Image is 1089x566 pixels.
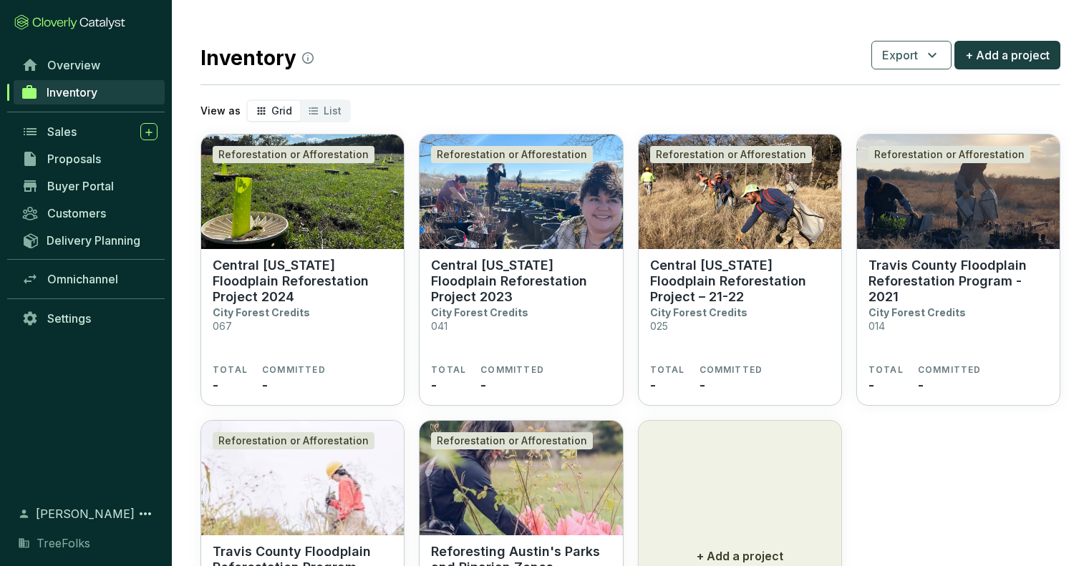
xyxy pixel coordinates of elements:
[871,41,952,69] button: Export
[419,134,623,406] a: Central Texas Floodplain Reforestation Project 2023Reforestation or AfforestationCentral [US_STAT...
[868,146,1030,163] div: Reforestation or Afforestation
[47,125,77,139] span: Sales
[868,320,885,332] p: 014
[868,364,904,376] span: TOTAL
[480,376,486,395] span: -
[420,421,622,535] img: Reforesting Austin's Parks and Riparian Zones
[14,201,165,225] a: Customers
[965,47,1050,64] span: + Add a project
[14,53,165,77] a: Overview
[47,272,118,286] span: Omnichannel
[431,432,593,449] div: Reforestation or Afforestation
[918,364,982,376] span: COMMITTED
[857,135,1060,249] img: Travis County Floodplain Reforestation Program - 2021
[14,80,165,104] a: Inventory
[213,376,218,395] span: -
[47,58,100,72] span: Overview
[47,311,91,326] span: Settings
[200,43,314,73] h2: Inventory
[918,376,924,395] span: -
[650,364,685,376] span: TOTAL
[650,146,812,163] div: Reforestation or Afforestation
[213,364,248,376] span: TOTAL
[36,505,135,522] span: [PERSON_NAME]
[431,320,447,332] p: 041
[246,99,351,122] div: segmented control
[420,135,622,249] img: Central Texas Floodplain Reforestation Project 2023
[47,179,114,193] span: Buyer Portal
[324,104,342,117] span: List
[213,432,374,449] div: Reforestation or Afforestation
[213,146,374,163] div: Reforestation or Afforestation
[480,364,544,376] span: COMMITTED
[14,306,165,331] a: Settings
[262,376,268,395] span: -
[37,535,90,552] span: TreeFolks
[650,258,830,305] p: Central [US_STATE] Floodplain Reforestation Project – 21-22
[700,376,705,395] span: -
[639,135,841,249] img: Central Texas Floodplain Reforestation Project – 21-22
[650,306,747,318] p: City Forest Credits
[697,547,783,565] p: + Add a project
[431,306,528,318] p: City Forest Credits
[14,174,165,198] a: Buyer Portal
[868,376,874,395] span: -
[868,306,966,318] p: City Forest Credits
[431,258,611,305] p: Central [US_STATE] Floodplain Reforestation Project 2023
[431,146,593,163] div: Reforestation or Afforestation
[14,267,165,291] a: Omnichannel
[201,135,404,249] img: Central Texas Floodplain Reforestation Project 2024
[650,376,656,395] span: -
[14,119,165,144] a: Sales
[213,258,392,305] p: Central [US_STATE] Floodplain Reforestation Project 2024
[14,228,165,252] a: Delivery Planning
[954,41,1060,69] button: + Add a project
[882,47,918,64] span: Export
[262,364,326,376] span: COMMITTED
[213,306,310,318] p: City Forest Credits
[213,320,232,332] p: 067
[14,147,165,171] a: Proposals
[431,376,437,395] span: -
[431,364,466,376] span: TOTAL
[47,206,106,220] span: Customers
[47,85,97,99] span: Inventory
[200,104,241,118] p: View as
[47,233,140,248] span: Delivery Planning
[700,364,763,376] span: COMMITTED
[638,134,842,406] a: Central Texas Floodplain Reforestation Project – 21-22Reforestation or AfforestationCentral [US_S...
[856,134,1060,406] a: Travis County Floodplain Reforestation Program - 2021Reforestation or AfforestationTravis County ...
[200,134,405,406] a: Central Texas Floodplain Reforestation Project 2024Reforestation or AfforestationCentral [US_STAT...
[201,421,404,535] img: Travis County Floodplain Reforestation Program
[271,104,292,117] span: Grid
[650,320,668,332] p: 025
[868,258,1048,305] p: Travis County Floodplain Reforestation Program - 2021
[47,152,101,166] span: Proposals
